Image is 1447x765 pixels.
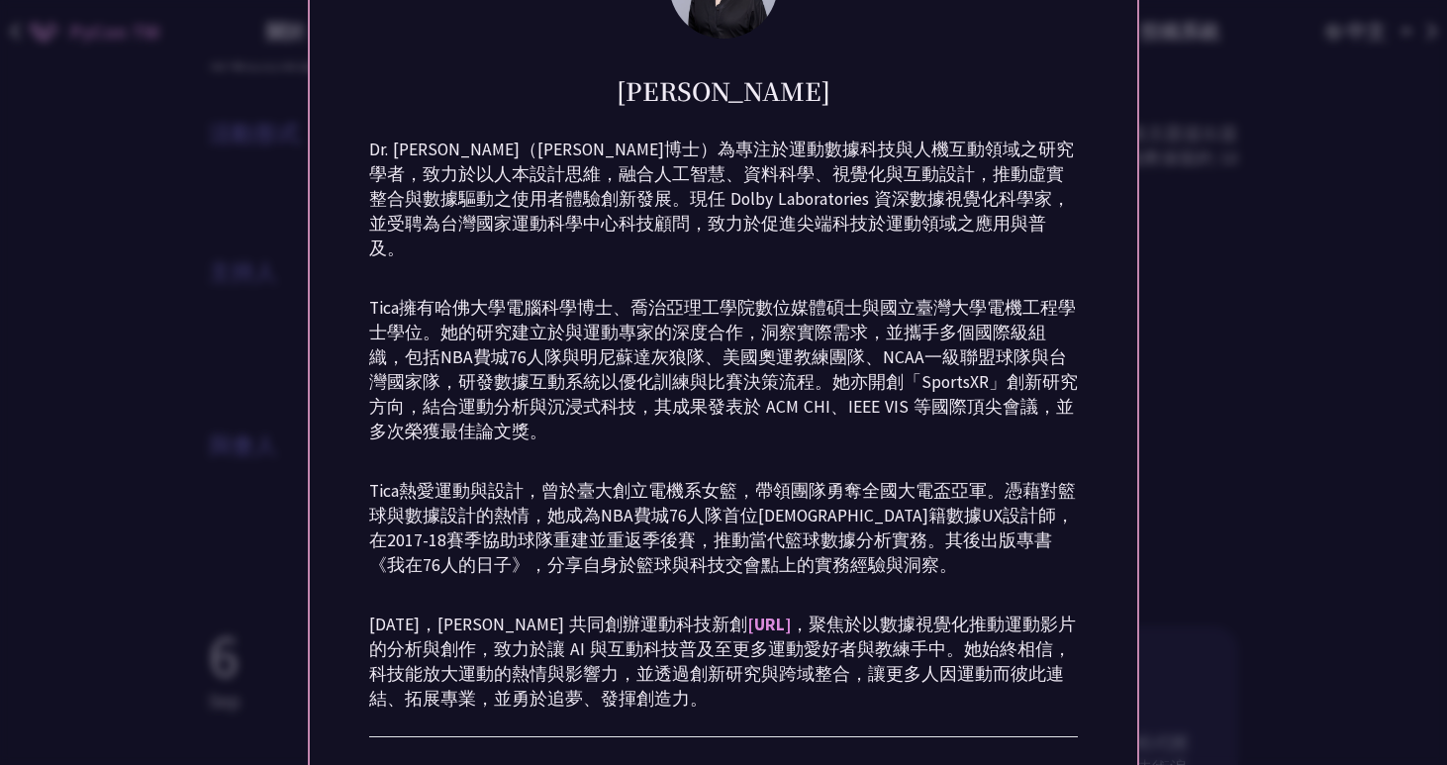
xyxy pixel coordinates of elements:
[369,138,1078,261] p: Dr. [PERSON_NAME]（[PERSON_NAME]博士）為專注於運動數據科技與人機互動領域之研究學者，致力於以人本設計思維，融合人工智慧、資料科學、視覺化與互動設計，推動虛實整合與數...
[369,296,1078,444] p: Tica擁有哈佛大學電腦科學博士、喬治亞理工學院數位媒體碩士與國立臺灣大學電機工程學士學位。她的研究建立於與運動專家的深度合作，洞察實際需求，並攜手多個國際級組織，包括NBA費城76人隊與明尼蘇...
[369,479,1078,578] p: Tica熱愛運動與設計，曾於臺大創立電機系女籃，帶領團隊勇奪全國大電盃亞軍。憑藉對籃球與數據設計的熱情，她成為NBA費城76人隊首位[DEMOGRAPHIC_DATA]籍數據UX設計師，在201...
[369,613,1078,712] p: [DATE]，[PERSON_NAME] 共同創辦運動科技新創 ，聚焦於以數據視覺化推動運動影片的分析與創作，致力於讓 AI 與互動科技普及至更多運動愛好者與教練手中。她始終相信，科技能放大運動...
[617,73,830,108] h1: [PERSON_NAME]
[747,614,791,635] a: [URL]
